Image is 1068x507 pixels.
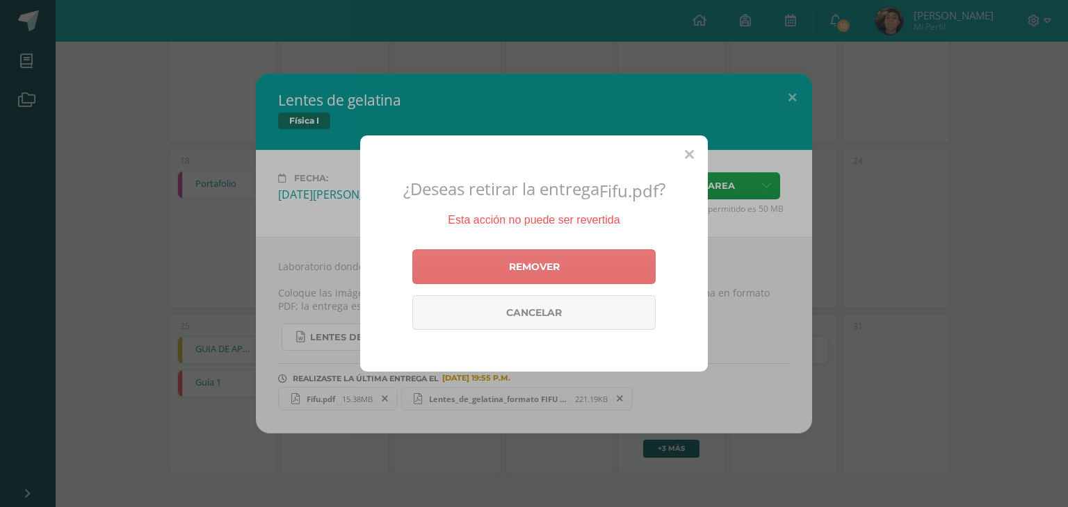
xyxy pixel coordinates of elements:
[448,214,620,226] span: Esta acción no puede ser revertida
[685,146,694,163] span: Close (Esc)
[412,295,656,330] a: Cancelar
[599,179,658,202] span: Fifu.pdf
[377,177,691,202] h2: ¿Deseas retirar la entrega ?
[412,249,656,284] a: Remover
